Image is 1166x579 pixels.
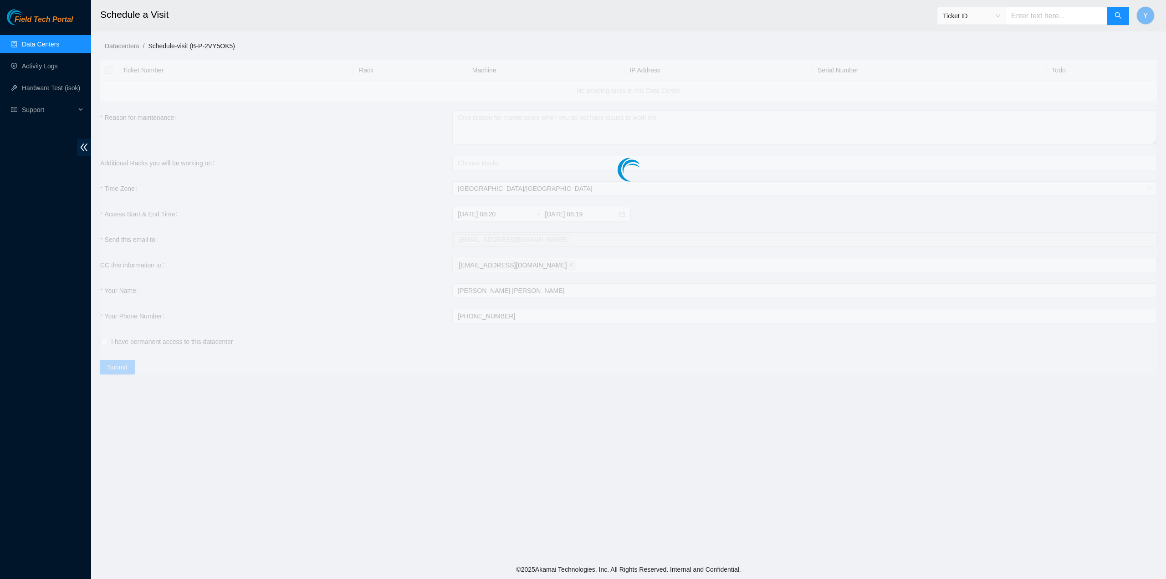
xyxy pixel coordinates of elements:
span: Y [1143,10,1148,21]
span: search [1115,12,1122,20]
span: Support [22,101,76,119]
img: Akamai Technologies [7,9,46,25]
a: Datacenters [105,42,139,50]
span: / [143,42,144,50]
a: Data Centers [22,41,59,48]
footer: © 2025 Akamai Technologies, Inc. All Rights Reserved. Internal and Confidential. [91,560,1166,579]
a: Hardware Test (isok) [22,84,80,92]
button: search [1107,7,1129,25]
input: Enter text here... [1006,7,1108,25]
span: Field Tech Portal [15,15,73,24]
a: Activity Logs [22,62,58,70]
a: Schedule-visit (B-P-2VY5OK5) [148,42,235,50]
span: double-left [77,139,91,156]
button: Y [1136,6,1155,25]
span: Ticket ID [943,9,1000,23]
a: Akamai TechnologiesField Tech Portal [7,16,73,28]
span: read [11,107,17,113]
